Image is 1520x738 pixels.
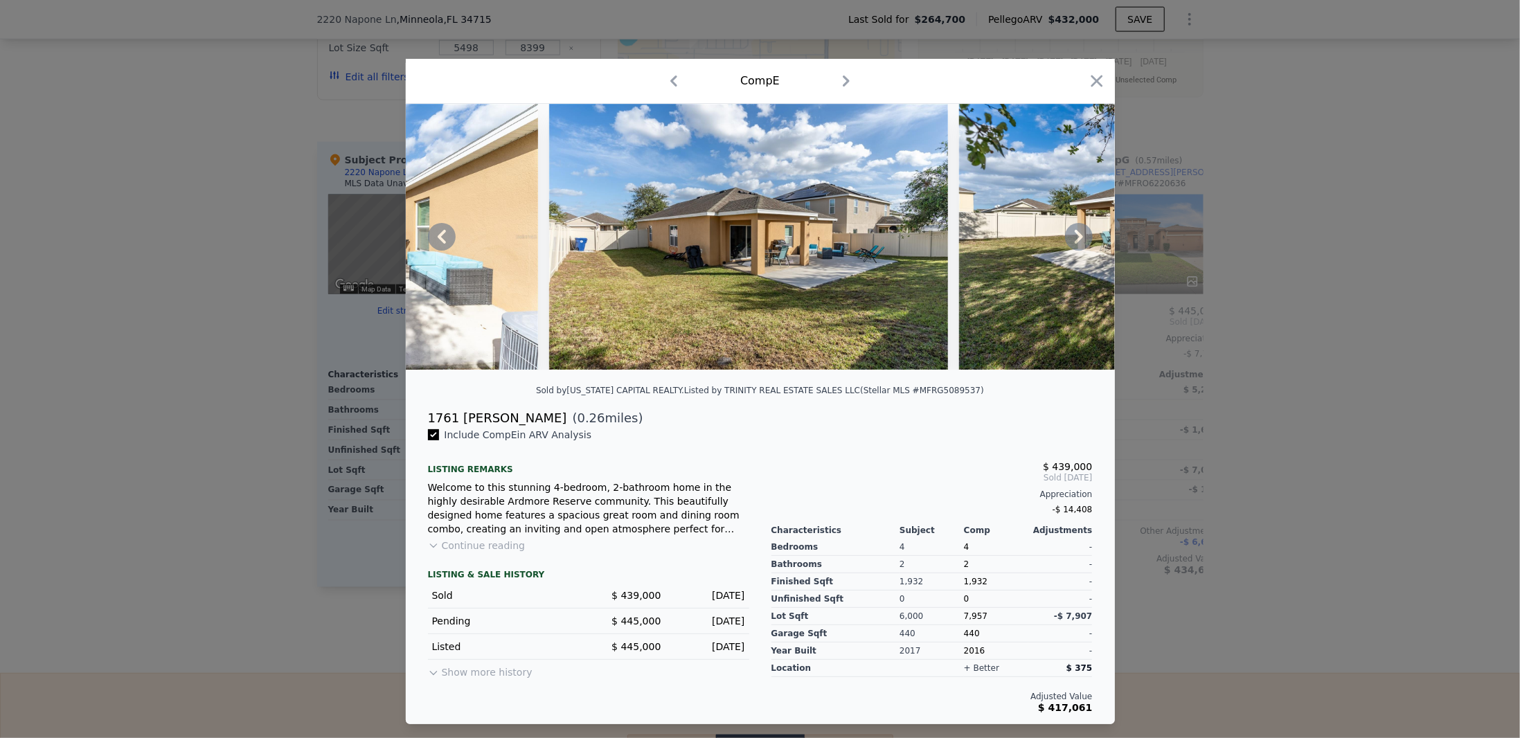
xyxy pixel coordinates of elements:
button: Continue reading [428,539,526,552]
span: -$ 7,907 [1054,611,1092,621]
div: Subject [900,525,964,536]
span: Include Comp E in ARV Analysis [439,429,598,440]
div: Garage Sqft [771,625,900,642]
div: 4 [900,539,964,556]
div: Comp [964,525,1028,536]
div: Appreciation [771,489,1093,500]
span: $ 375 [1066,663,1093,673]
span: $ 439,000 [611,590,661,601]
div: 2017 [900,642,964,660]
img: Property Img [959,104,1358,370]
span: $ 445,000 [611,641,661,652]
span: 0 [964,594,969,604]
span: 0.26 [578,411,605,425]
div: 0 [900,591,964,608]
div: LISTING & SALE HISTORY [428,569,749,583]
div: [DATE] [672,614,745,628]
span: 7,957 [964,611,987,621]
div: - [1028,591,1093,608]
div: - [1028,625,1093,642]
div: Lot Sqft [771,608,900,625]
div: Finished Sqft [771,573,900,591]
div: Characteristics [771,525,900,536]
div: [DATE] [672,640,745,654]
span: 440 [964,629,980,638]
div: Unfinished Sqft [771,591,900,608]
div: Year Built [771,642,900,660]
img: Property Img [549,104,948,370]
div: location [771,660,900,677]
div: Listed by TRINITY REAL ESTATE SALES LLC (Stellar MLS #MFRG5089537) [684,386,984,395]
span: $ 417,061 [1038,702,1092,713]
div: - [1028,642,1093,660]
div: 6,000 [900,608,964,625]
div: Bathrooms [771,556,900,573]
div: 2016 [964,642,1028,660]
div: 1761 [PERSON_NAME] [428,408,567,428]
span: 4 [964,542,969,552]
div: 2 [964,556,1028,573]
div: Welcome to this stunning 4-bedroom, 2-bathroom home in the highly desirable Ardmore Reserve commu... [428,480,749,536]
div: - [1028,539,1093,556]
div: Adjustments [1028,525,1093,536]
span: Sold [DATE] [771,472,1093,483]
div: Comp E [740,73,780,89]
span: ( miles) [567,408,643,428]
div: 440 [900,625,964,642]
div: 2 [900,556,964,573]
div: Listed [432,640,578,654]
div: [DATE] [672,588,745,602]
div: 1,932 [900,573,964,591]
div: + better [964,663,999,674]
button: Show more history [428,660,533,679]
div: Adjusted Value [771,691,1093,702]
span: $ 445,000 [611,615,661,627]
span: -$ 14,408 [1053,505,1093,514]
div: Bedrooms [771,539,900,556]
div: Pending [432,614,578,628]
div: Listing remarks [428,453,749,475]
div: - [1028,573,1093,591]
span: $ 439,000 [1043,461,1092,472]
div: - [1028,556,1093,573]
div: Sold by [US_STATE] CAPITAL REALTY . [536,386,684,395]
div: Sold [432,588,578,602]
span: 1,932 [964,577,987,586]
